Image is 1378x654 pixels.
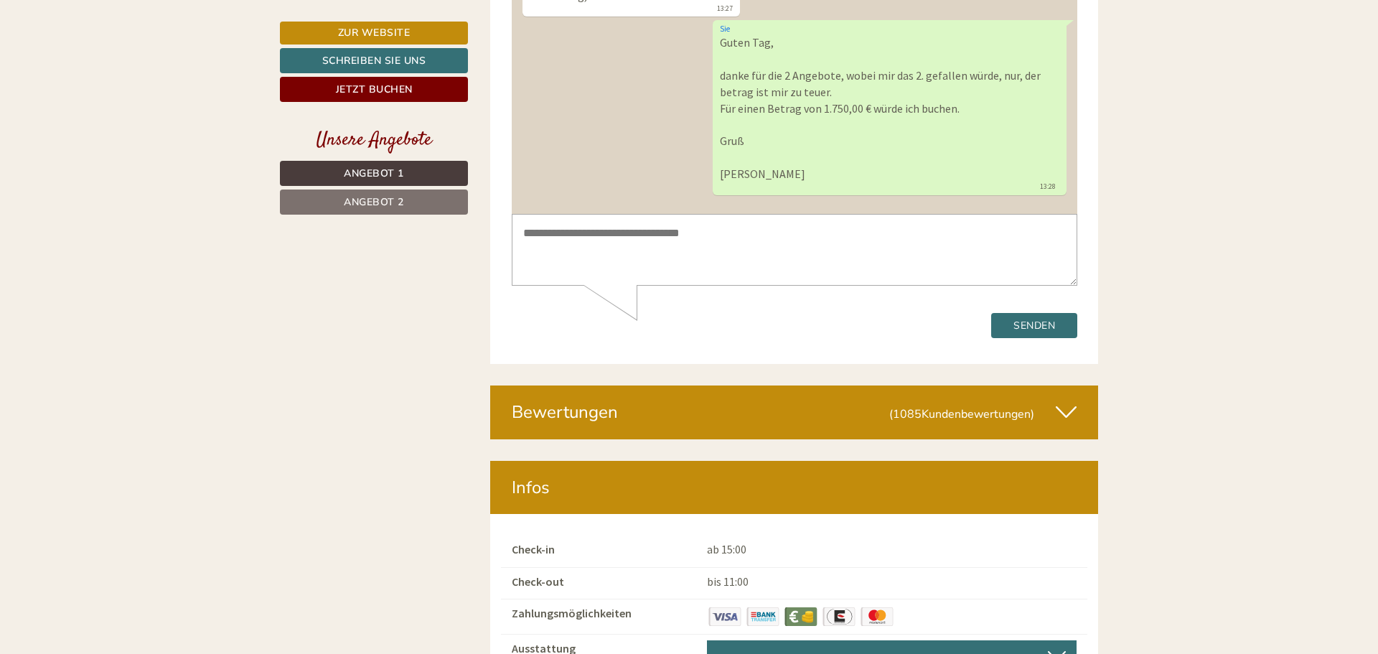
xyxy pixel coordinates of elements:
div: Infos [490,461,1099,514]
button: Senden [479,378,566,403]
img: EuroCard [821,605,857,627]
div: Montag [252,11,314,35]
div: Unsere Angebote [280,127,468,154]
img: Barzahlung [783,605,819,627]
span: Angebot 1 [344,167,404,180]
small: (1085 ) [889,406,1034,422]
label: Zahlungsmöglichkeiten [512,605,632,622]
span: Kundenbewertungen [922,406,1031,422]
div: Bewertungen [490,386,1099,439]
img: Banküberweisung [745,605,781,627]
a: Schreiben Sie uns [280,48,468,73]
div: Guten Tag, danke für die 2 Angebote, wobei mir das 2. gefallen würde, nur, der betrag ist mir zu ... [201,85,555,260]
a: Jetzt buchen [280,77,468,102]
div: Guten Tag, wie können wir Ihnen helfen? [11,39,228,83]
a: Zur Website [280,22,468,45]
div: bis 11:00 [696,574,1087,590]
img: Visa [707,605,743,627]
div: ab 15:00 [696,541,1087,558]
label: Check-in [512,541,555,558]
label: Check-out [512,574,564,590]
img: Maestro [859,605,895,627]
div: [GEOGRAPHIC_DATA] [22,42,221,53]
span: Angebot 2 [344,195,404,209]
div: Sie [208,88,544,100]
small: 13:28 [208,248,544,258]
small: 13:27 [22,70,221,80]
